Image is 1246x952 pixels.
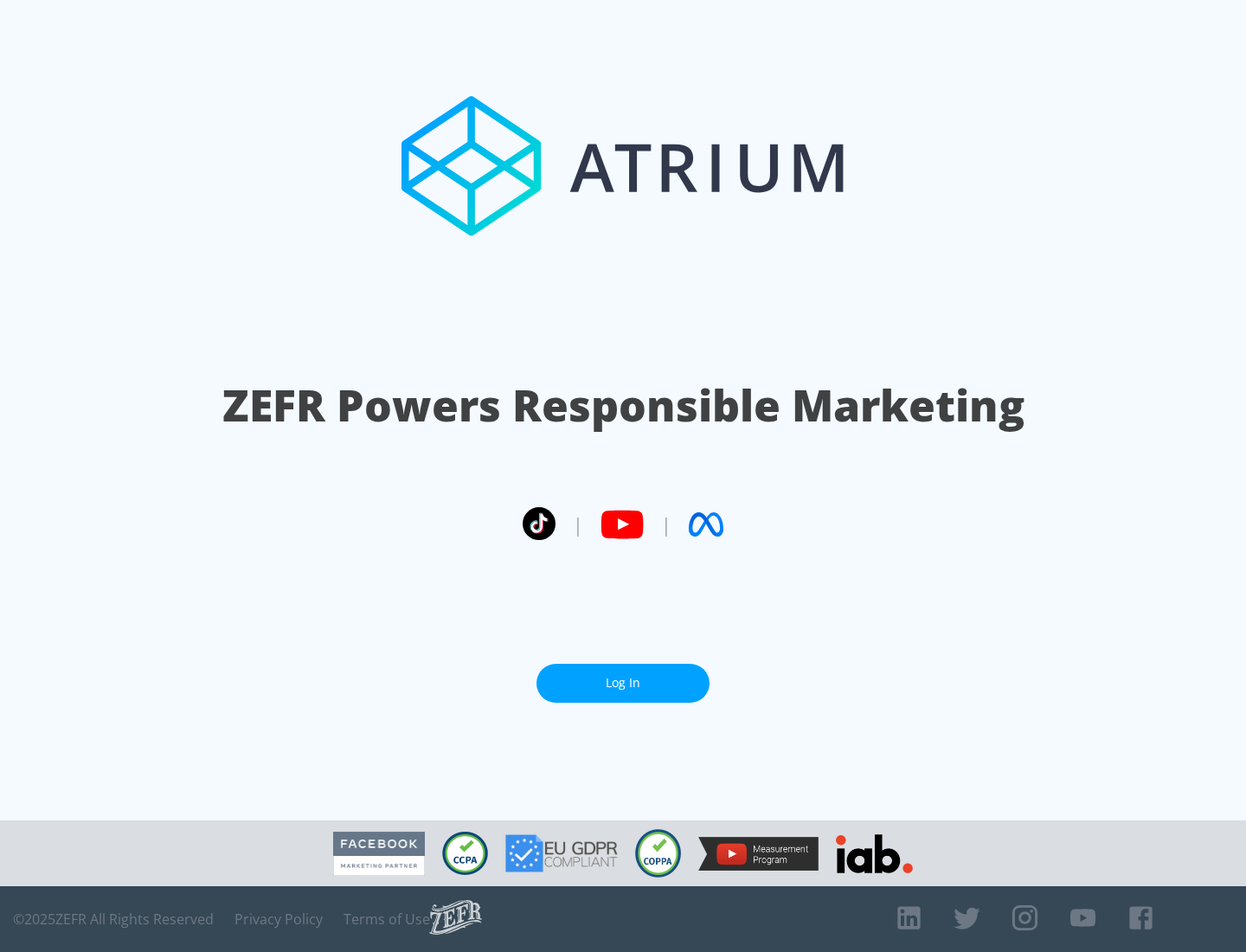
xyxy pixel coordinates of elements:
img: IAB [836,834,913,873]
img: CCPA Compliant [442,832,488,875]
img: YouTube Measurement Program [698,837,819,871]
img: COPPA Compliant [635,829,681,878]
a: Privacy Policy [234,910,323,928]
span: | [661,511,671,537]
img: Facebook Marketing Partner [333,832,425,876]
a: Terms of Use [344,910,430,928]
span: © 2025 ZEFR All Rights Reserved [13,910,214,928]
h1: ZEFR Powers Responsible Marketing [222,376,1024,435]
span: | [573,511,583,537]
img: GDPR Compliant [505,834,618,872]
a: Log In [536,664,710,703]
